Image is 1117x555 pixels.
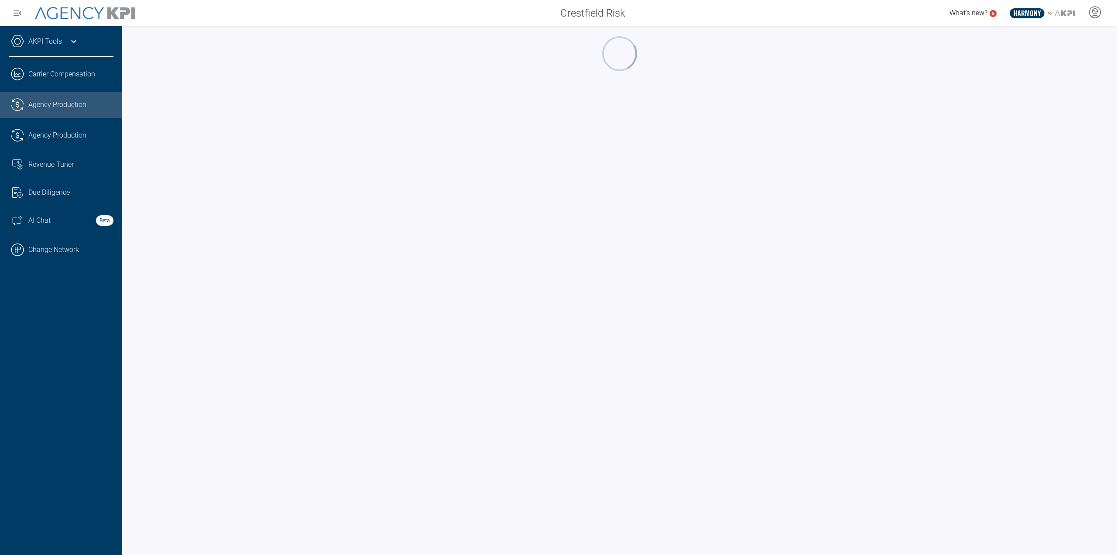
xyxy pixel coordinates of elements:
strong: Beta [96,215,113,226]
a: 5 [990,10,997,17]
span: Agency Production [28,130,86,141]
span: AI Chat [28,215,51,226]
div: oval-loading [601,35,638,72]
span: Agency Production [28,100,86,110]
span: What's new? [949,9,987,17]
span: Crestfield Risk [560,5,625,21]
text: 5 [992,11,994,16]
a: AKPI Tools [28,36,62,47]
span: Revenue Tuner [28,159,74,170]
img: AgencyKPI [35,7,135,20]
span: Due Diligence [28,187,70,198]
